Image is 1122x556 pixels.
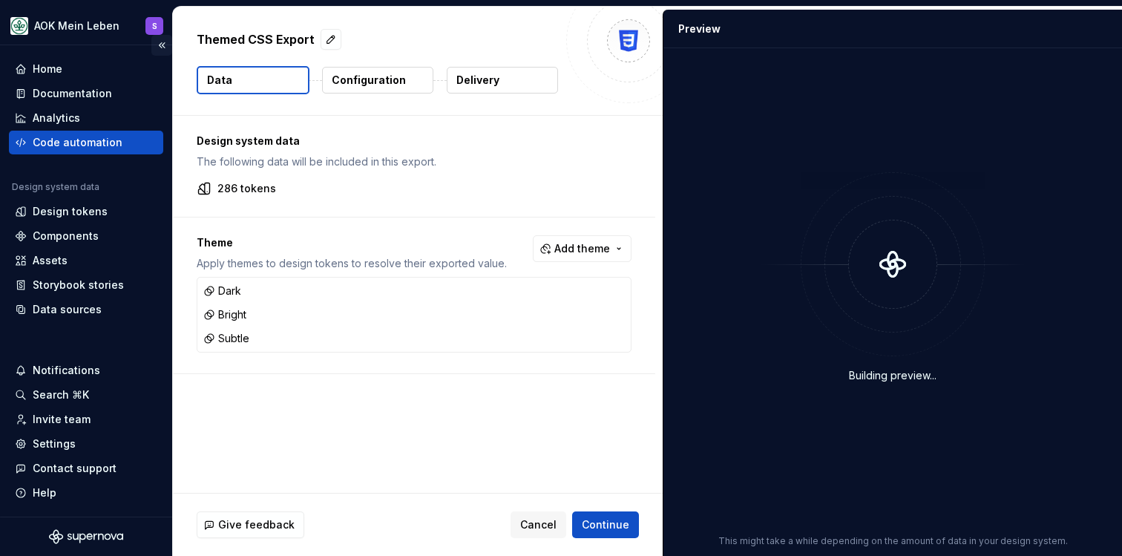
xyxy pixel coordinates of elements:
button: Continue [572,511,639,538]
div: Notifications [33,363,100,378]
button: Notifications [9,359,163,382]
p: Design system data [197,134,631,148]
a: Design tokens [9,200,163,223]
div: Design tokens [33,204,108,219]
span: Give feedback [218,517,295,532]
a: Code automation [9,131,163,154]
a: Assets [9,249,163,272]
div: Subtle [203,331,249,346]
p: 286 tokens [217,181,276,196]
a: Components [9,224,163,248]
button: Add theme [533,235,631,262]
button: Cancel [511,511,566,538]
p: This might take a while depending on the amount of data in your design system. [718,535,1068,547]
div: Help [33,485,56,500]
div: Invite team [33,412,91,427]
button: Give feedback [197,511,304,538]
div: Search ⌘K [33,387,89,402]
a: Documentation [9,82,163,105]
a: Home [9,57,163,81]
p: Themed CSS Export [197,30,315,48]
button: Contact support [9,457,163,480]
span: Continue [582,517,629,532]
a: Invite team [9,408,163,431]
p: Configuration [332,73,406,88]
div: Analytics [33,111,80,125]
div: Design system data [12,181,99,193]
img: df5db9ef-aba0-4771-bf51-9763b7497661.png [10,17,28,35]
a: Storybook stories [9,273,163,297]
p: Data [207,73,232,88]
div: Contact support [33,461,117,476]
a: Analytics [9,106,163,130]
p: Delivery [456,73,499,88]
div: Home [33,62,62,76]
div: Settings [33,436,76,451]
div: Storybook stories [33,278,124,292]
div: Building preview... [849,368,936,383]
button: Data [197,66,309,94]
div: Documentation [33,86,112,101]
div: S [152,20,157,32]
button: Collapse sidebar [151,35,172,56]
button: Search ⌘K [9,383,163,407]
svg: Supernova Logo [49,529,123,544]
button: AOK Mein LebenS [3,10,169,42]
div: AOK Mein Leben [34,19,119,33]
div: Data sources [33,302,102,317]
button: Help [9,481,163,505]
div: Assets [33,253,68,268]
a: Data sources [9,298,163,321]
button: Configuration [322,67,433,94]
p: Apply themes to design tokens to resolve their exported value. [197,256,507,271]
div: Bright [203,307,246,322]
div: Components [33,229,99,243]
span: Add theme [554,241,610,256]
p: The following data will be included in this export. [197,154,631,169]
span: Cancel [520,517,557,532]
p: Theme [197,235,507,250]
div: Code automation [33,135,122,150]
button: Delivery [447,67,558,94]
div: Preview [678,22,721,36]
div: Dark [203,284,241,298]
a: Settings [9,432,163,456]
